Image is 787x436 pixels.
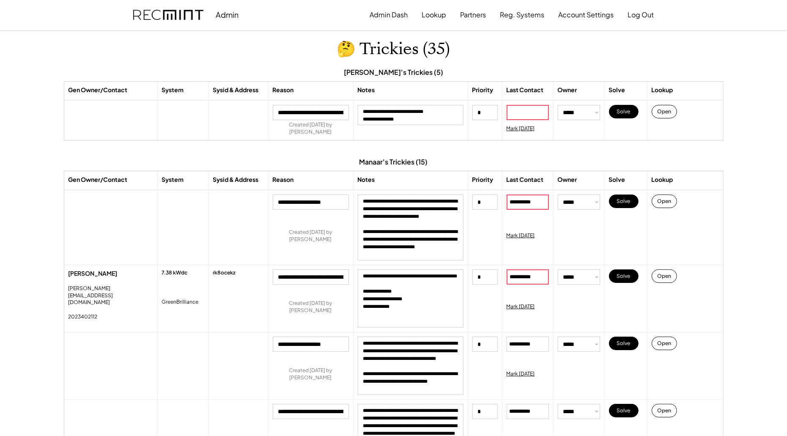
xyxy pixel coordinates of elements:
[507,303,535,310] div: Mark [DATE]
[652,337,677,350] button: Open
[507,125,535,132] div: Mark [DATE]
[609,105,639,118] button: Solve
[652,175,673,184] div: Lookup
[558,175,577,184] div: Owner
[500,6,545,23] button: Reg. Systems
[609,195,639,208] button: Solve
[162,299,199,306] div: GreenBrilliance
[69,313,98,321] div: 2023402112
[652,195,677,208] button: Open
[461,6,486,23] button: Partners
[472,86,494,94] div: Priority
[69,86,128,94] div: Gen Owner/Contact
[273,121,349,136] div: Created [DATE] by [PERSON_NAME]
[358,175,375,184] div: Notes
[359,157,428,167] div: Manaar's Trickies (15)
[559,6,614,23] button: Account Settings
[652,105,677,118] button: Open
[69,269,153,278] div: [PERSON_NAME]
[344,68,443,77] div: [PERSON_NAME]'s Trickies (5)
[162,175,184,184] div: System
[609,175,625,184] div: Solve
[507,232,535,239] div: Mark [DATE]
[628,6,654,23] button: Log Out
[370,6,408,23] button: Admin Dash
[69,285,153,306] div: [PERSON_NAME][EMAIL_ADDRESS][DOMAIN_NAME]
[652,404,677,417] button: Open
[507,86,544,94] div: Last Contact
[652,86,673,94] div: Lookup
[273,367,349,381] div: Created [DATE] by [PERSON_NAME]
[213,175,259,184] div: Sysid & Address
[213,86,259,94] div: Sysid & Address
[273,300,349,314] div: Created [DATE] by [PERSON_NAME]
[358,86,375,94] div: Notes
[609,337,639,350] button: Solve
[422,6,447,23] button: Lookup
[162,269,188,277] div: 7.38 kWdc
[213,269,236,277] div: rk8ocekz
[652,269,677,283] button: Open
[609,404,639,417] button: Solve
[273,175,294,184] div: Reason
[69,175,128,184] div: Gen Owner/Contact
[609,86,625,94] div: Solve
[337,39,450,59] h1: 🤔 Trickies (35)
[558,86,577,94] div: Owner
[133,10,203,20] img: recmint-logotype%403x.png
[472,175,494,184] div: Priority
[162,86,184,94] div: System
[609,269,639,283] button: Solve
[273,86,294,94] div: Reason
[507,175,544,184] div: Last Contact
[216,10,239,19] div: Admin
[273,229,349,243] div: Created [DATE] by [PERSON_NAME]
[507,370,535,378] div: Mark [DATE]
